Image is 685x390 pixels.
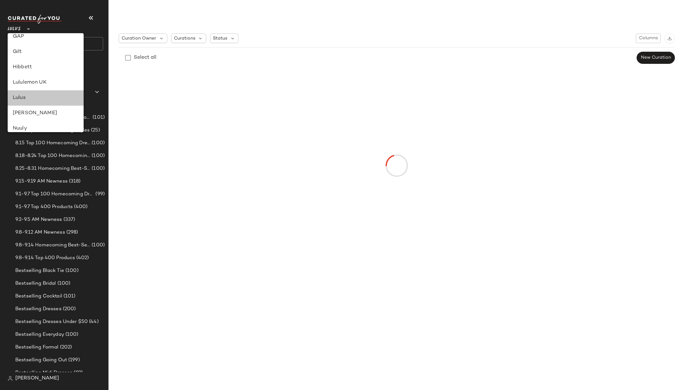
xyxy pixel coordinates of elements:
span: All Products [22,76,50,83]
span: Global Clipboards [22,88,64,96]
span: (101) [62,293,76,300]
span: (100) [90,139,105,147]
span: (400) [73,203,87,211]
span: (101) [91,114,105,121]
span: (92) [72,369,83,377]
button: New Curation [637,52,675,64]
span: (318) [68,178,81,185]
img: svg%3e [8,376,13,381]
span: [PERSON_NAME] [15,375,59,382]
span: 8.11-8.17 Top Homecoming Product [15,114,91,121]
span: Curation Owner [122,35,156,42]
img: svg%3e [10,63,17,70]
span: (100) [90,165,105,172]
span: (100) [90,242,105,249]
span: Bestselling Formal [15,344,59,351]
span: New Curation [641,55,671,60]
span: 9.8-9.12 AM Newness [15,229,65,236]
span: (100) [56,280,71,287]
span: (202) [59,344,72,351]
span: Bestselling Midi Dresses [15,369,72,377]
span: Bestselling Black Tie [15,267,64,274]
span: Status [213,35,227,42]
span: 8.18-8.24 Top 100 Homecoming Dresses [15,152,90,160]
span: (100) [90,152,105,160]
span: Curations [174,35,195,42]
span: (200) [62,305,76,313]
span: (44) [64,88,74,96]
span: (44) [88,318,99,326]
span: (199) [67,356,80,364]
span: Bestselling Dresses Under $50 [15,318,88,326]
span: 8.12 Top 25 Homecoming Styles [15,127,90,134]
img: cfy_white_logo.C9jOOHJF.svg [8,15,62,24]
span: (298) [65,229,78,236]
span: Dashboard [20,63,46,70]
span: 9.8-9.14 Top 400 Producs [15,254,75,262]
span: Lulus [8,22,21,33]
span: Bestselling Everyday [15,331,64,338]
div: Select all [134,54,156,62]
span: Columns [639,36,658,41]
span: 9.2-9.5 AM Newness [15,216,62,223]
span: 8.25-8.31 Homecoming Best-Sellers [15,165,90,172]
span: 8.15 Top 100 Homecoming Dresses [15,139,90,147]
span: Bestselling Dresses [15,305,62,313]
span: (337) [62,216,75,223]
span: (402) [75,254,89,262]
button: Columns [636,34,661,43]
span: 9.1-9.7 Top 100 Homecoming Dresses [15,191,94,198]
span: (99) [94,191,105,198]
span: Bestselling Going Out [15,356,67,364]
span: 9.8-9.14 Homecoming Best-Sellers [15,242,90,249]
span: (100) [64,331,79,338]
span: 9.15-9.19 AM Newness [15,178,68,185]
span: (25) [90,127,100,134]
span: 9.1-9.7 Top 400 Products [15,203,73,211]
span: (100) [64,267,79,274]
span: Bestselling Cocktail [15,293,62,300]
span: (24) [44,101,55,109]
span: Bestselling Bridal [15,280,56,287]
span: 1 ARIN TEST [15,101,44,109]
